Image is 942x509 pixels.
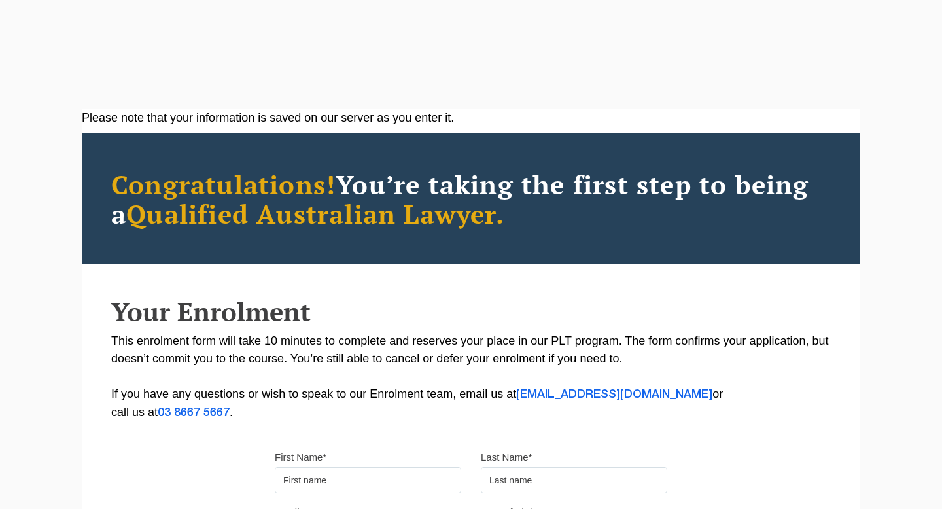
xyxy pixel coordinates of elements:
[275,451,326,464] label: First Name*
[481,467,667,493] input: Last name
[516,389,712,400] a: [EMAIL_ADDRESS][DOMAIN_NAME]
[111,297,831,326] h2: Your Enrolment
[158,408,230,418] a: 03 8667 5667
[126,196,504,231] span: Qualified Australian Lawyer.
[111,167,336,202] span: Congratulations!
[82,109,860,127] div: Please note that your information is saved on our server as you enter it.
[111,332,831,422] p: This enrolment form will take 10 minutes to complete and reserves your place in our PLT program. ...
[275,467,461,493] input: First name
[481,451,532,464] label: Last Name*
[111,169,831,228] h2: You’re taking the first step to being a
